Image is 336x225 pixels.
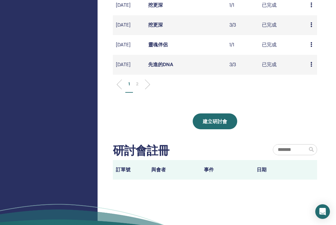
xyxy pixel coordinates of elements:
[148,41,168,48] a: 靈魂伴侶
[259,55,308,75] td: 已完成
[113,15,145,35] td: [DATE]
[113,35,145,55] td: [DATE]
[128,81,130,87] p: 1
[259,35,308,55] td: 已完成
[259,15,308,35] td: 已完成
[226,15,259,35] td: 3/3
[113,160,148,180] th: 訂單號
[113,144,169,158] h2: 研討會註冊
[201,160,254,180] th: 事件
[203,118,227,125] span: 建立研討會
[254,160,306,180] th: 日期
[148,61,173,68] a: 先進的DNA
[148,2,163,8] a: 挖更深
[226,35,259,55] td: 1/1
[148,22,163,28] a: 挖更深
[113,55,145,75] td: [DATE]
[315,204,330,219] div: 開啟對講信使
[136,81,138,87] p: 2
[193,113,237,129] a: 建立研討會
[148,160,201,180] th: 與會者
[226,55,259,75] td: 3/3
